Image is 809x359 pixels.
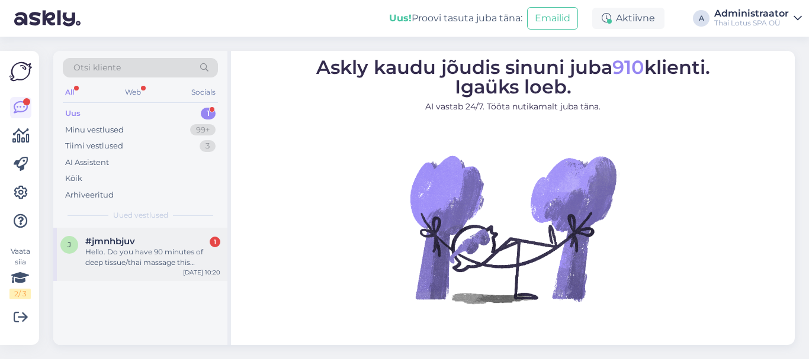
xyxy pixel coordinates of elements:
span: 910 [612,56,644,79]
div: Aktiivne [592,8,664,29]
div: A [693,10,710,27]
img: No Chat active [406,122,619,335]
div: AI Assistent [65,157,109,169]
div: Administraator [714,9,789,18]
div: 3 [200,140,216,152]
div: Hello. Do you have 90 minutes of deep tissue/thai massage this morning? [85,247,220,268]
div: Socials [189,85,218,100]
div: Kõik [65,173,82,185]
span: Askly kaudu jõudis sinuni juba klienti. Igaüks loeb. [316,56,710,98]
div: Uus [65,108,81,119]
span: #jmnhbjuv [85,236,135,247]
b: Uus! [389,12,412,24]
div: 1 [210,237,220,247]
div: 1 [201,108,216,119]
div: Thai Lotus SPA OÜ [714,18,789,28]
div: Vaata siia [9,246,31,299]
span: j [68,240,71,249]
div: Web [123,85,143,100]
a: AdministraatorThai Lotus SPA OÜ [714,9,802,28]
div: Tiimi vestlused [65,140,123,152]
span: Uued vestlused [113,210,168,221]
div: Proovi tasuta juba täna: [389,11,522,25]
span: Otsi kliente [73,62,121,74]
div: 99+ [190,124,216,136]
div: 2 / 3 [9,289,31,299]
img: Askly Logo [9,60,32,83]
button: Emailid [527,7,578,30]
div: [DATE] 10:20 [183,268,220,277]
div: Arhiveeritud [65,189,114,201]
div: All [63,85,76,100]
div: Minu vestlused [65,124,124,136]
p: AI vastab 24/7. Tööta nutikamalt juba täna. [316,101,710,113]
